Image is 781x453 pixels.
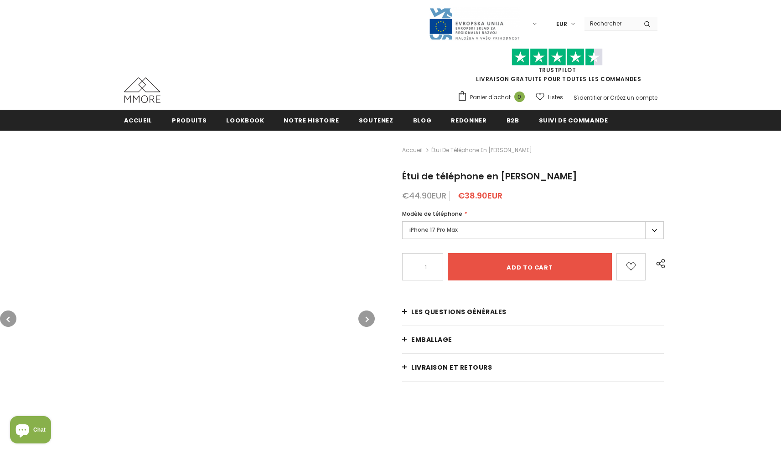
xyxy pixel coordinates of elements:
[507,110,519,130] a: B2B
[359,116,393,125] span: soutenez
[610,94,657,102] a: Créez un compte
[512,48,603,66] img: Faites confiance aux étoiles pilotes
[411,363,492,372] span: Livraison et retours
[431,145,532,156] span: Étui de téléphone en [PERSON_NAME]
[451,110,486,130] a: Redonner
[514,92,525,102] span: 0
[402,190,446,201] span: €44.90EUR
[539,116,608,125] span: Suivi de commande
[402,298,664,326] a: Les questions générales
[402,145,423,156] a: Accueil
[402,354,664,381] a: Livraison et retours
[172,110,207,130] a: Produits
[411,307,507,316] span: Les questions générales
[429,7,520,41] img: Javni Razpis
[448,253,611,280] input: Add to cart
[539,110,608,130] a: Suivi de commande
[470,93,511,102] span: Panier d'achat
[451,116,486,125] span: Redonner
[536,89,563,105] a: Listes
[458,190,502,201] span: €38.90EUR
[226,110,264,130] a: Lookbook
[172,116,207,125] span: Produits
[226,116,264,125] span: Lookbook
[124,116,153,125] span: Accueil
[457,91,529,104] a: Panier d'achat 0
[603,94,609,102] span: or
[402,210,462,218] span: Modèle de téléphone
[402,221,664,239] label: iPhone 17 Pro Max
[556,20,567,29] span: EUR
[7,416,54,446] inbox-online-store-chat: Shopify online store chat
[402,326,664,353] a: EMBALLAGE
[411,335,452,344] span: EMBALLAGE
[413,110,432,130] a: Blog
[413,116,432,125] span: Blog
[284,110,339,130] a: Notre histoire
[402,170,577,183] span: Étui de téléphone en [PERSON_NAME]
[584,17,637,30] input: Search Site
[124,110,153,130] a: Accueil
[457,52,657,83] span: LIVRAISON GRATUITE POUR TOUTES LES COMMANDES
[538,66,576,74] a: TrustPilot
[507,116,519,125] span: B2B
[429,20,520,27] a: Javni Razpis
[574,94,602,102] a: S'identifier
[548,93,563,102] span: Listes
[284,116,339,125] span: Notre histoire
[124,77,160,103] img: Cas MMORE
[359,110,393,130] a: soutenez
